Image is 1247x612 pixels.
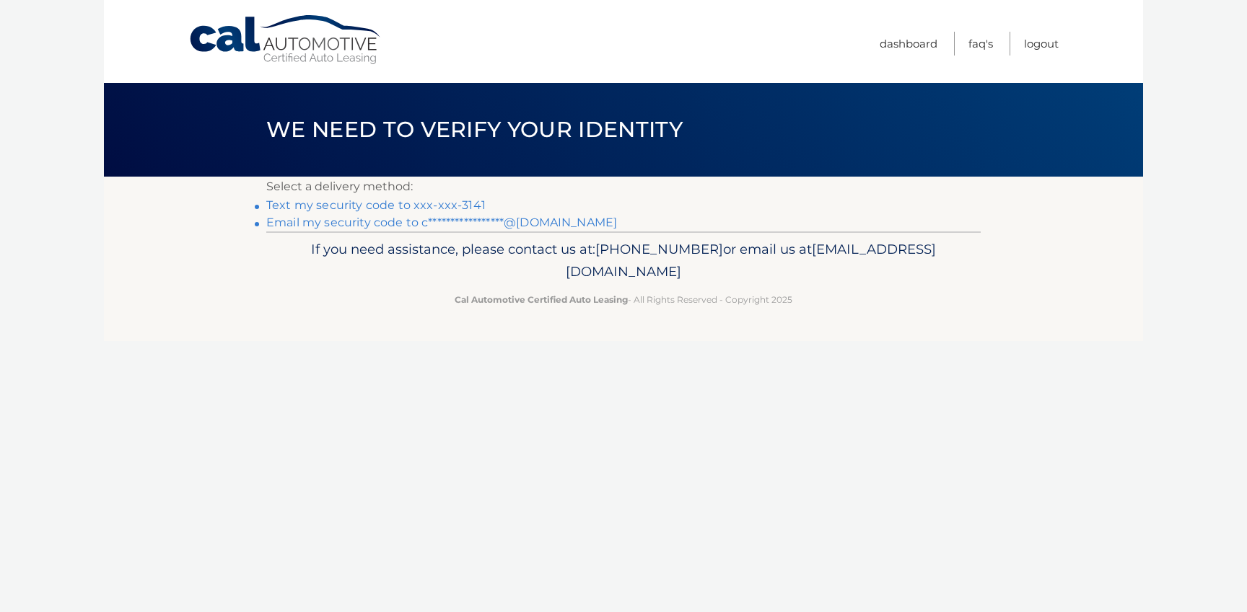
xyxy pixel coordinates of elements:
p: If you need assistance, please contact us at: or email us at [276,238,971,284]
a: Logout [1024,32,1059,56]
p: Select a delivery method: [266,177,981,197]
a: Text my security code to xxx-xxx-3141 [266,198,486,212]
span: [PHONE_NUMBER] [595,241,723,257]
strong: Cal Automotive Certified Auto Leasing [455,294,628,305]
a: Dashboard [880,32,937,56]
p: - All Rights Reserved - Copyright 2025 [276,292,971,307]
a: Cal Automotive [188,14,383,66]
span: We need to verify your identity [266,116,683,143]
a: FAQ's [968,32,993,56]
